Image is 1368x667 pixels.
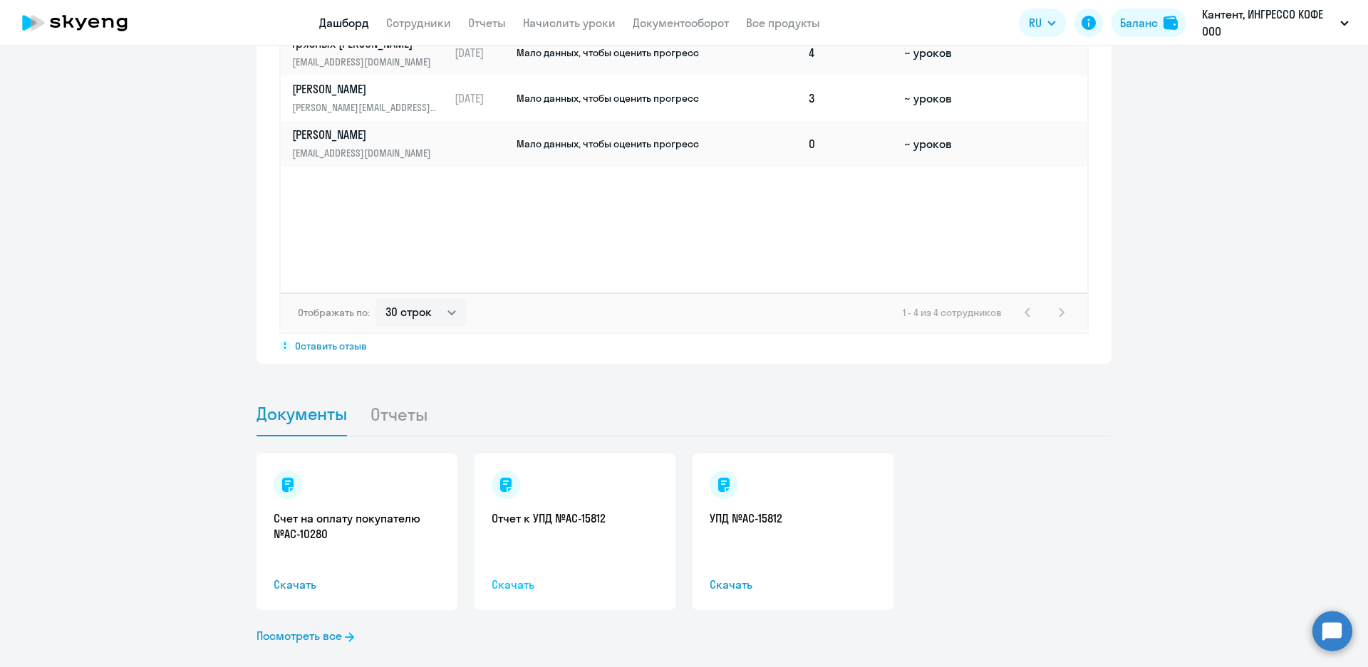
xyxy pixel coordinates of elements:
button: RU [1019,9,1066,37]
a: Сотрудники [386,16,451,30]
p: [EMAIL_ADDRESS][DOMAIN_NAME] [292,145,439,161]
a: Дашборд [319,16,369,30]
span: Скачать [492,576,658,593]
span: Документы [256,403,347,424]
a: Отчеты [468,16,506,30]
td: ~ уроков [898,30,985,75]
img: balance [1164,16,1178,30]
span: 1 - 4 из 4 сотрудников [903,306,1002,319]
a: Посмотреть все [256,627,354,644]
span: Скачать [710,576,876,593]
td: [DATE] [449,30,515,75]
p: [PERSON_NAME] [292,81,439,97]
td: 3 [803,75,898,121]
span: Мало данных, чтобы оценить прогресс [517,46,699,59]
span: Мало данных, чтобы оценить прогресс [517,137,699,150]
a: [PERSON_NAME][PERSON_NAME][EMAIL_ADDRESS][DOMAIN_NAME] [292,81,448,115]
span: Скачать [274,576,440,593]
td: [DATE] [449,75,515,121]
td: 4 [803,30,898,75]
a: Отчет к УПД №AC-15812 [492,510,658,526]
a: [PERSON_NAME][EMAIL_ADDRESS][DOMAIN_NAME] [292,127,448,161]
span: Отображать по: [298,306,370,319]
span: Оставить отзыв [295,340,367,352]
p: [PERSON_NAME][EMAIL_ADDRESS][DOMAIN_NAME] [292,100,439,115]
a: УПД №AC-15812 [710,510,876,526]
a: Начислить уроки [523,16,616,30]
p: [PERSON_NAME] [292,127,439,142]
a: Все продукты [746,16,820,30]
span: Мало данных, чтобы оценить прогресс [517,92,699,105]
p: Кантент, ИНГРЕССО КОФЕ ООО [1202,6,1335,40]
td: ~ уроков [898,121,985,167]
td: ~ уроков [898,75,985,121]
td: 0 [803,121,898,167]
a: Счет на оплату покупателю №AC-10280 [274,510,440,542]
button: Кантент, ИНГРЕССО КОФЕ ООО [1195,6,1356,40]
span: RU [1029,14,1042,31]
a: Документооборот [633,16,729,30]
ul: Tabs [256,392,1111,436]
div: Баланс [1120,14,1158,31]
button: Балансbalance [1111,9,1186,37]
p: [EMAIL_ADDRESS][DOMAIN_NAME] [292,54,439,70]
a: Грязных [PERSON_NAME][EMAIL_ADDRESS][DOMAIN_NAME] [292,36,448,70]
